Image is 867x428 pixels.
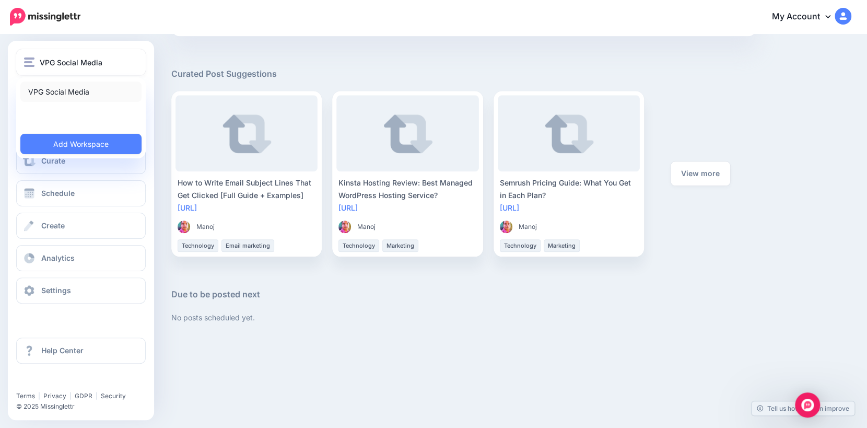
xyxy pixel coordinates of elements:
span: Analytics [41,253,75,262]
img: menu.png [24,57,34,67]
span: Curate [41,156,65,165]
span: Manoj [357,222,376,232]
a: Add Workspace [20,134,142,154]
a: [URL] [338,203,358,212]
li: © 2025 Missinglettr [16,401,152,412]
span: Schedule [41,189,75,198]
span: Help Center [41,346,84,355]
li: Technology [338,239,379,252]
a: Security [101,392,126,400]
a: Create [16,213,146,239]
p: No posts scheduled yet. [171,311,756,323]
li: Technology [500,239,541,252]
a: Schedule [16,180,146,206]
span: | [69,392,72,400]
img: Missinglettr [10,8,80,26]
a: VPG Social Media [20,82,142,102]
a: Help Center [16,338,146,364]
img: Q4V7QUO4NL7KLF7ETPAEVJZD8V2L8K9O_thumb.jpg [500,221,512,233]
span: Manoj [519,222,537,232]
div: Kinsta Hosting Review: Best Managed WordPress Hosting Service? [338,177,477,202]
h5: Curated Post Suggestions [171,67,756,80]
a: Curate [16,148,146,174]
span: VPG Social Media [40,56,102,68]
button: VPG Social Media [16,49,146,75]
div: Open Intercom Messenger [795,392,820,418]
a: [URL] [500,203,519,212]
span: | [96,392,98,400]
span: Create [41,221,65,230]
li: Technology [178,239,218,252]
a: Privacy [43,392,66,400]
img: Q4V7QUO4NL7KLF7ETPAEVJZD8V2L8K9O_thumb.jpg [338,221,351,233]
span: Settings [41,286,71,295]
img: Q4V7QUO4NL7KLF7ETPAEVJZD8V2L8K9O_thumb.jpg [178,221,190,233]
span: | [38,392,40,400]
div: Semrush Pricing Guide: What You Get in Each Plan? [500,177,638,202]
li: Email marketing [221,239,274,252]
a: Analytics [16,245,146,271]
a: [URL] [178,203,197,212]
a: Settings [16,277,146,304]
span: Manoj [196,222,215,232]
div: How to Write Email Subject Lines That Get Clicked [Full Guide + Examples] [178,177,316,202]
a: Terms [16,392,35,400]
a: Tell us how we can improve [752,401,854,415]
li: Marketing [382,239,418,252]
h5: Due to be posted next [171,288,756,301]
a: View more [671,161,730,186]
iframe: Twitter Follow Button [16,377,96,387]
a: My Account [761,4,851,30]
a: GDPR [75,392,92,400]
li: Marketing [544,239,580,252]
